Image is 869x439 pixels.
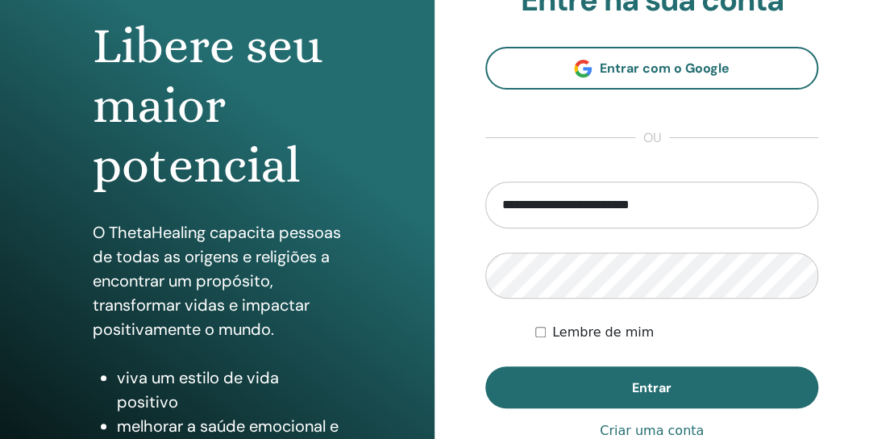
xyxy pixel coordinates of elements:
[117,367,279,412] font: viva um estilo de vida positivo
[485,366,818,408] button: Entrar
[93,17,322,194] font: Libere seu maior potencial
[535,323,818,342] div: Mantenha-me autenticado indefinidamente ou até que eu faça logout manualmente
[485,47,818,90] a: Entrar com o Google
[643,129,661,146] font: ou
[600,60,730,77] font: Entrar com o Google
[552,324,654,340] font: Lembre de mim
[93,222,341,340] font: O ThetaHealing capacita pessoas de todas as origens e religiões a encontrar um propósito, transfo...
[600,423,704,438] font: Criar uma conta
[632,379,671,396] font: Entrar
